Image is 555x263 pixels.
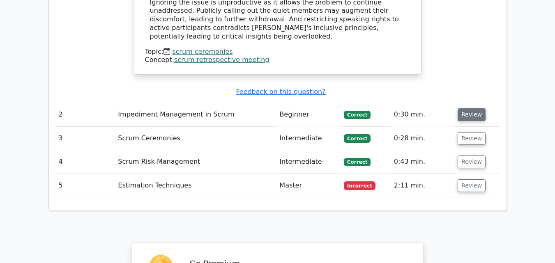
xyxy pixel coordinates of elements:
a: scrum retrospective meeting [174,56,269,64]
td: Scrum Ceremonies [115,127,276,150]
td: 4 [55,150,115,174]
td: 5 [55,174,115,197]
td: 3 [55,127,115,150]
a: scrum ceremonies [172,48,233,55]
td: Estimation Techniques [115,174,276,197]
button: Review [458,108,486,121]
td: 0:28 min. [391,127,454,150]
div: Topic: [145,48,410,56]
button: Review [458,132,486,145]
span: Incorrect [344,181,375,190]
button: Review [458,156,486,168]
button: Review [458,179,486,192]
a: Feedback on this question? [236,88,325,96]
td: 2:11 min. [391,174,454,197]
span: Correct [344,158,371,166]
td: Scrum Risk Management [115,150,276,174]
td: Master [276,174,341,197]
td: 0:43 min. [391,150,454,174]
span: Correct [344,134,371,142]
div: Concept: [145,56,410,64]
td: Impediment Management in Scrum [115,103,276,126]
td: 0:30 min. [391,103,454,126]
span: Correct [344,111,371,119]
td: Intermediate [276,127,341,150]
td: Beginner [276,103,341,126]
td: Intermediate [276,150,341,174]
td: 2 [55,103,115,126]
